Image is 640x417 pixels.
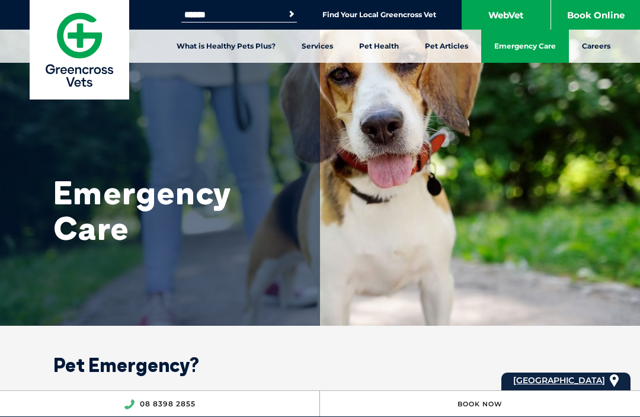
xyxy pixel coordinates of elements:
button: Search [286,8,297,20]
span: Our partner network [53,390,157,401]
a: [GEOGRAPHIC_DATA] [513,373,605,389]
a: Find Your Local Greencross Vet [322,10,436,20]
a: What is Healthy Pets Plus? [164,30,289,63]
img: location_pin.svg [610,374,619,387]
a: Pet Health [346,30,412,63]
a: Book Now [457,400,503,408]
span: of emergency [157,390,226,401]
h1: Emergency Care [53,175,290,246]
span: [GEOGRAPHIC_DATA] [513,375,605,386]
a: Pet Articles [412,30,481,63]
h2: Pet Emergency? [12,355,628,374]
span: are [290,390,306,401]
a: Emergency Care [481,30,569,63]
img: location_phone.svg [124,399,135,409]
a: Careers [569,30,623,63]
span: vet [226,390,242,401]
span: hospitals [242,390,287,401]
span: open after hours, including public holidays. [306,390,523,401]
a: Services [289,30,346,63]
a: 08 8398 2855 [140,399,196,408]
